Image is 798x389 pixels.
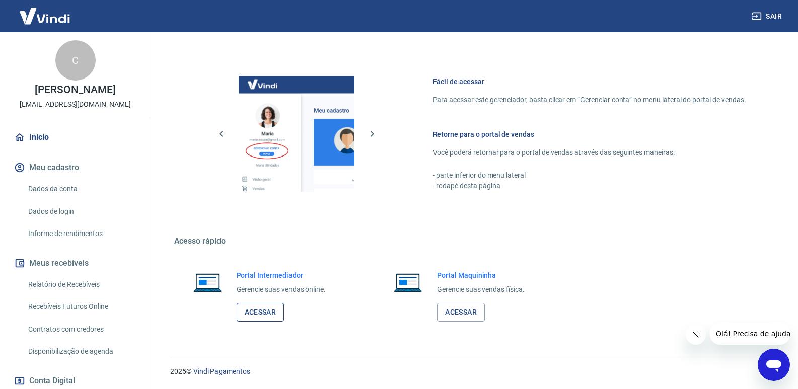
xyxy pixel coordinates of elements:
[12,126,138,148] a: Início
[193,367,250,375] a: Vindi Pagamentos
[750,7,786,26] button: Sair
[433,95,746,105] p: Para acessar este gerenciador, basta clicar em “Gerenciar conta” no menu lateral do portal de ven...
[433,76,746,87] h6: Fácil de acessar
[433,129,746,139] h6: Retorne para o portal de vendas
[170,366,774,377] p: 2025 ©
[686,325,706,345] iframe: Fechar mensagem
[758,349,790,381] iframe: Botão para abrir a janela de mensagens
[710,323,790,345] iframe: Mensagem da empresa
[239,76,354,192] img: Imagem da dashboard mostrando o botão de gerenciar conta na sidebar no lado esquerdo
[437,284,525,295] p: Gerencie suas vendas física.
[55,40,96,81] div: C
[186,270,229,294] img: Imagem de um notebook aberto
[387,270,429,294] img: Imagem de um notebook aberto
[237,270,326,280] h6: Portal Intermediador
[24,201,138,222] a: Dados de login
[174,236,770,246] h5: Acesso rápido
[237,284,326,295] p: Gerencie suas vendas online.
[20,99,131,110] p: [EMAIL_ADDRESS][DOMAIN_NAME]
[12,1,78,31] img: Vindi
[35,85,115,95] p: [PERSON_NAME]
[437,270,525,280] h6: Portal Maquininha
[433,181,746,191] p: - rodapé desta página
[237,303,284,322] a: Acessar
[433,170,746,181] p: - parte inferior do menu lateral
[437,303,485,322] a: Acessar
[6,7,85,15] span: Olá! Precisa de ajuda?
[12,157,138,179] button: Meu cadastro
[24,223,138,244] a: Informe de rendimentos
[24,341,138,362] a: Disponibilização de agenda
[24,296,138,317] a: Recebíveis Futuros Online
[24,319,138,340] a: Contratos com credores
[12,252,138,274] button: Meus recebíveis
[433,147,746,158] p: Você poderá retornar para o portal de vendas através das seguintes maneiras:
[24,179,138,199] a: Dados da conta
[24,274,138,295] a: Relatório de Recebíveis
